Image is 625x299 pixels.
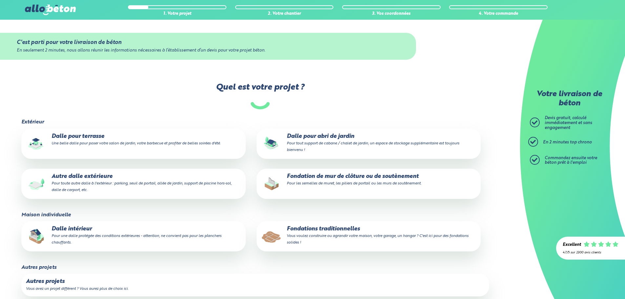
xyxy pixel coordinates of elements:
[26,173,47,194] img: final_use.values.outside_slab
[52,182,232,192] small: Pour toute autre dalle à l'extérieur : parking, seuil de portail, allée de jardin, support de pis...
[342,11,441,16] div: 3. Vos coordonnées
[563,243,581,247] div: Excellent
[52,141,220,145] small: Une belle dalle pour poser votre salon de jardin, votre barbecue et profiter de belles soirées d'...
[52,234,221,245] small: Pour une dalle protégée des conditions extérieures - attention, ne convient pas pour les plancher...
[261,133,282,154] img: final_use.values.garden_shed
[545,116,592,130] span: Devis gratuit, calculé immédiatement et sans engagement
[26,226,241,246] p: Dalle intérieur
[21,212,71,218] legend: Maison individuelle
[261,173,282,194] img: final_use.values.closing_wall_fundation
[235,11,334,16] div: 2. Votre chantier
[449,11,548,16] div: 4. Votre commande
[287,182,421,185] small: Pour les semelles de muret, les piliers de portail ou les murs de soutènement.
[545,156,597,165] span: Commandez ensuite votre béton prêt à l'emploi
[26,133,47,154] img: final_use.values.terrace
[26,226,47,247] img: final_use.values.inside_slab
[287,234,469,245] small: Vous voulez construire ou agrandir votre maison, votre garage, un hangar ? C'est ici pour des fon...
[21,119,44,125] legend: Extérieur
[128,11,226,16] div: 1. Votre projet
[26,173,241,193] p: Autre dalle extérieure
[17,48,400,53] div: En seulement 2 minutes, nous allons réunir les informations nécessaires à l’établissement d’un de...
[26,278,484,285] p: Autres projets
[17,39,400,46] div: C'est parti pour votre livraison de béton
[287,141,459,152] small: Pour tout support de cabane / chalet de jardin, un espace de stockage supplémentaire est toujours...
[261,226,282,247] img: final_use.values.traditional_fundations
[261,173,476,186] p: Fondation de mur de clôture ou de soutènement
[563,251,618,254] div: 4.7/5 sur 2300 avis clients
[261,226,476,246] p: Fondations traditionnelles
[26,287,128,291] small: Vous avez un projet différent ? Vous aurez plus de choix ici.
[531,90,607,108] p: Votre livraison de béton
[25,5,75,15] img: allobéton
[21,83,499,109] label: Quel est votre projet ?
[567,273,618,292] iframe: Help widget launcher
[21,265,56,270] legend: Autres projets
[26,133,241,146] p: Dalle pour terrasse
[543,140,592,144] span: En 2 minutes top chrono
[261,133,476,153] p: Dalle pour abri de jardin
